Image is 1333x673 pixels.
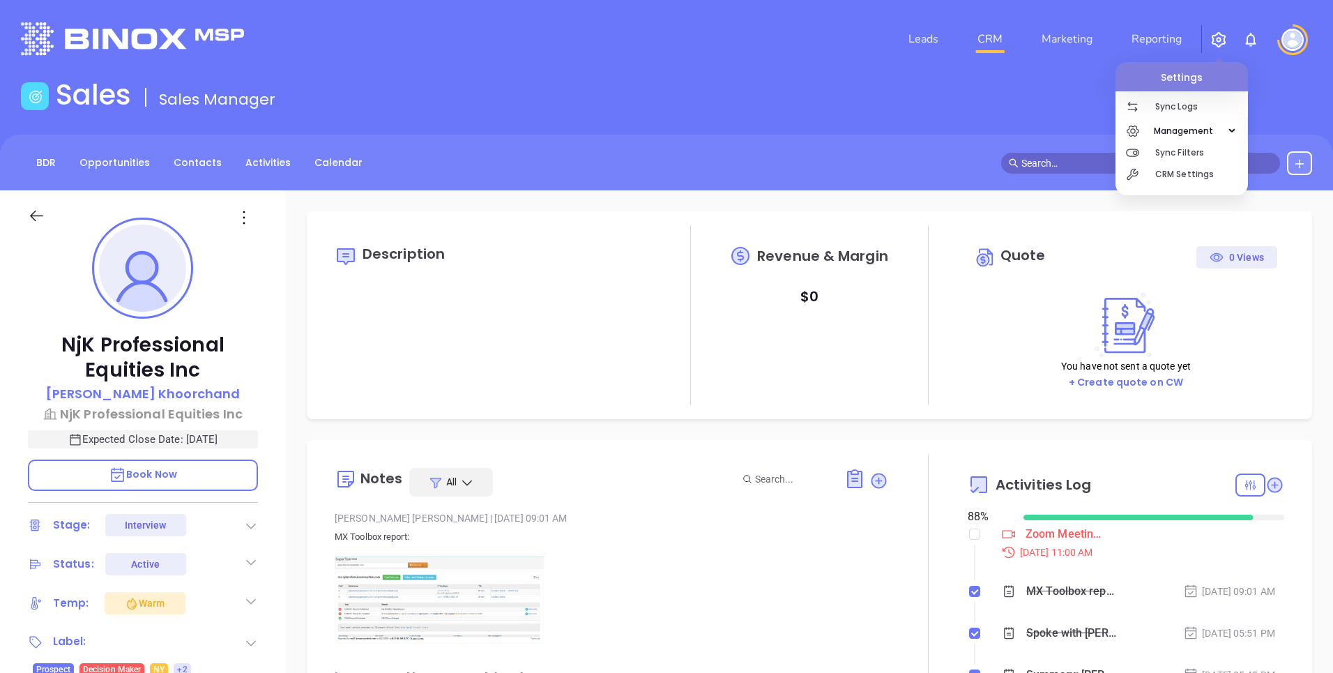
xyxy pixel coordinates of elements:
button: SettingsSync LogsSync FiltersCRM Settings [1202,27,1235,52]
div: [PERSON_NAME] [PERSON_NAME] [DATE] 09:01 AM [335,508,889,529]
div: [DATE] 11:00 AM [993,545,1284,560]
img: iconSetting [1210,31,1227,48]
p: Settings [1115,62,1248,85]
span: Revenue & Margin [757,249,888,263]
input: Search… [1021,156,1272,171]
p: Expected Close Date: [DATE] [28,430,258,448]
input: Search... [755,471,829,487]
p: CRM Settings [1155,163,1248,185]
p: Sync Filters [1155,142,1248,163]
h1: Sales [56,78,131,112]
div: 88 % [968,508,1007,525]
a: [PERSON_NAME] Khoorchand [46,384,240,404]
div: Active [131,553,160,575]
div: Notes [360,471,403,485]
a: Opportunities [71,151,158,174]
img: Create on CWSell [1088,292,1164,358]
a: + Create quote on CW [1069,375,1183,389]
span: Activities Log [996,478,1091,492]
img: profile-user [99,225,186,312]
div: Stage: [53,515,91,536]
a: Contacts [165,151,230,174]
div: Label: [53,631,86,652]
div: 0 Views [1210,246,1264,269]
a: Sync Logs [1115,96,1248,117]
span: All [446,475,457,489]
a: BDR [28,151,64,174]
span: Management [1147,117,1221,145]
a: Reporting [1126,25,1187,53]
a: Calendar [306,151,371,174]
div: Zoom Meeting with [PERSON_NAME] [1026,524,1101,545]
span: Sales Manager [159,89,275,110]
p: MX Toolbox report: [335,529,889,545]
div: Status: [53,554,94,575]
span: Quote [1000,245,1046,265]
span: Book Now [109,467,177,481]
img: user [1281,29,1304,51]
div: Temp: [53,593,89,614]
span: | [490,513,492,524]
a: Sync Filters [1115,142,1248,163]
div: [DATE] 09:01 AM [1183,584,1275,599]
p: NjK Professional Equities Inc [28,333,258,383]
p: $ 0 [800,284,818,309]
div: [DATE] 05:51 PM [1183,626,1275,641]
img: UsAAAABklEQVQDAHR2SLWB6MpJAAAAAElFTkSuQmCC [335,557,544,648]
span: search [1009,158,1019,168]
span: Description [363,244,445,264]
a: CRM [972,25,1008,53]
div: Spoke with [PERSON_NAME] he said he received a first day letter on [DATE] but he saw it until [DA... [1026,623,1118,644]
div: Warm [125,595,165,612]
a: NjK Professional Equities Inc [28,404,258,423]
img: Circle dollar [975,246,997,269]
a: Activities [237,151,299,174]
a: Marketing [1036,25,1098,53]
button: + Create quote on CW [1065,375,1187,391]
a: Leads [903,25,944,53]
p: [PERSON_NAME] Khoorchand [46,384,240,403]
a: CRM Settings [1115,163,1248,185]
div: MX Toolbox report: [1026,581,1118,602]
p: You have not sent a quote yet [1061,358,1191,374]
div: Interview [125,514,167,536]
img: iconNotification [1242,31,1259,48]
p: Sync Logs [1155,96,1248,117]
img: logo [21,22,244,55]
